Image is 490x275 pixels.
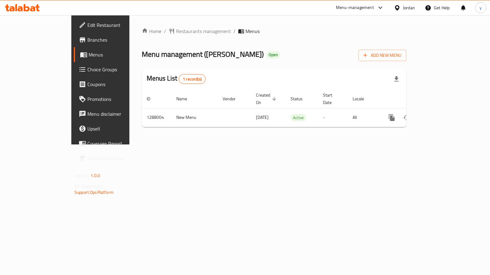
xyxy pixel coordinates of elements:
[74,47,153,62] a: Menus
[74,172,90,180] span: Version:
[74,92,153,106] a: Promotions
[318,108,348,127] td: -
[87,21,148,29] span: Edit Restaurant
[74,136,153,151] a: Coverage Report
[142,90,449,127] table: enhanced table
[403,4,415,11] div: Jordan
[266,51,280,59] div: Open
[399,110,414,125] button: Change Status
[87,125,148,132] span: Upsell
[87,66,148,73] span: Choice Groups
[142,47,264,61] span: Menu management ( [PERSON_NAME] )
[142,108,171,127] td: 1288004
[353,95,372,102] span: Locale
[379,90,449,108] th: Actions
[74,18,153,32] a: Edit Restaurant
[90,172,100,180] span: 1.0.0
[266,52,280,57] span: Open
[389,72,404,86] div: Export file
[384,110,399,125] button: more
[363,52,401,59] span: Add New Menu
[147,74,206,84] h2: Menus List
[291,95,311,102] span: Status
[256,91,278,106] span: Created On
[87,110,148,118] span: Menu disclaimer
[142,27,406,35] nav: breadcrumb
[291,114,306,121] span: Active
[323,91,340,106] span: Start Date
[87,95,148,103] span: Promotions
[223,95,244,102] span: Vendor
[74,62,153,77] a: Choice Groups
[348,108,379,127] td: All
[87,81,148,88] span: Coupons
[74,77,153,92] a: Coupons
[336,4,374,11] div: Menu-management
[74,182,103,190] span: Get support on:
[147,95,158,102] span: ID
[245,27,260,35] span: Menus
[74,151,153,166] a: Grocery Checklist
[233,27,236,35] li: /
[171,108,218,127] td: New Menu
[74,32,153,47] a: Branches
[169,27,231,35] a: Restaurants management
[176,95,195,102] span: Name
[74,188,114,196] a: Support.OpsPlatform
[74,106,153,121] a: Menu disclaimer
[74,121,153,136] a: Upsell
[87,155,148,162] span: Grocery Checklist
[87,36,148,44] span: Branches
[358,50,406,61] button: Add New Menu
[256,113,269,121] span: [DATE]
[176,27,231,35] span: Restaurants management
[480,4,482,11] span: y
[164,27,166,35] li: /
[87,140,148,147] span: Coverage Report
[179,76,205,82] span: 1 record(s)
[179,74,206,84] div: Total records count
[89,51,148,58] span: Menus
